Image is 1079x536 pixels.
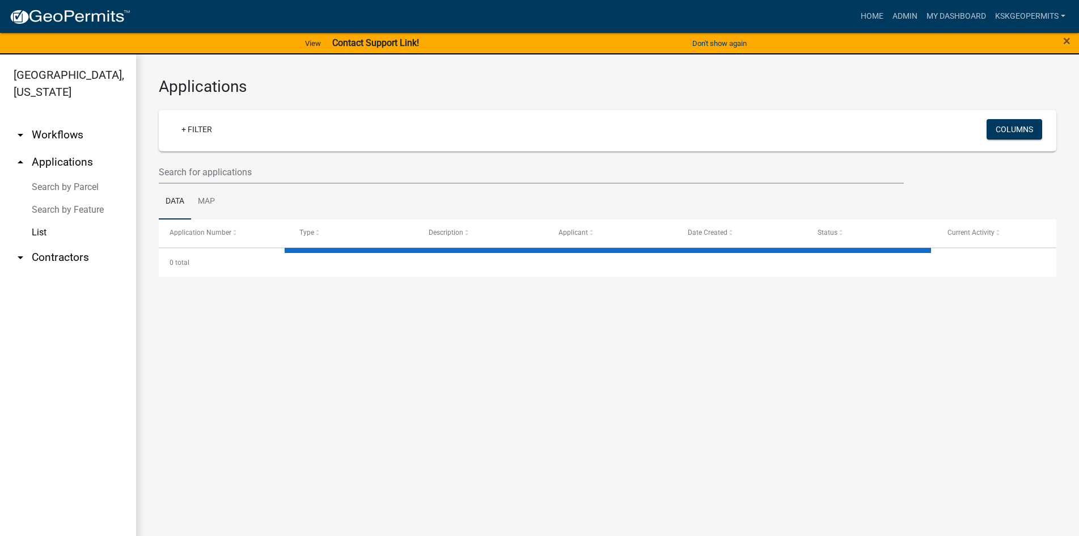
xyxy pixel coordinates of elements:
[888,6,922,27] a: Admin
[159,184,191,220] a: Data
[558,229,588,237] span: Applicant
[936,220,1066,247] datatable-header-cell: Current Activity
[332,37,419,48] strong: Contact Support Link!
[289,220,418,247] datatable-header-cell: Type
[947,229,995,237] span: Current Activity
[987,119,1042,140] button: Columns
[429,229,463,237] span: Description
[1063,33,1070,49] span: ×
[818,229,837,237] span: Status
[991,6,1070,27] a: KSKgeopermits
[14,128,27,142] i: arrow_drop_down
[807,220,937,247] datatable-header-cell: Status
[159,77,1056,96] h3: Applications
[299,229,314,237] span: Type
[922,6,991,27] a: My Dashboard
[159,248,1056,277] div: 0 total
[172,119,221,140] a: + Filter
[548,220,678,247] datatable-header-cell: Applicant
[856,6,888,27] a: Home
[688,34,751,53] button: Don't show again
[1063,34,1070,48] button: Close
[688,229,727,237] span: Date Created
[170,229,231,237] span: Application Number
[677,220,807,247] datatable-header-cell: Date Created
[301,34,325,53] a: View
[14,155,27,169] i: arrow_drop_up
[14,251,27,264] i: arrow_drop_down
[159,220,289,247] datatable-header-cell: Application Number
[418,220,548,247] datatable-header-cell: Description
[191,184,222,220] a: Map
[159,161,904,184] input: Search for applications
